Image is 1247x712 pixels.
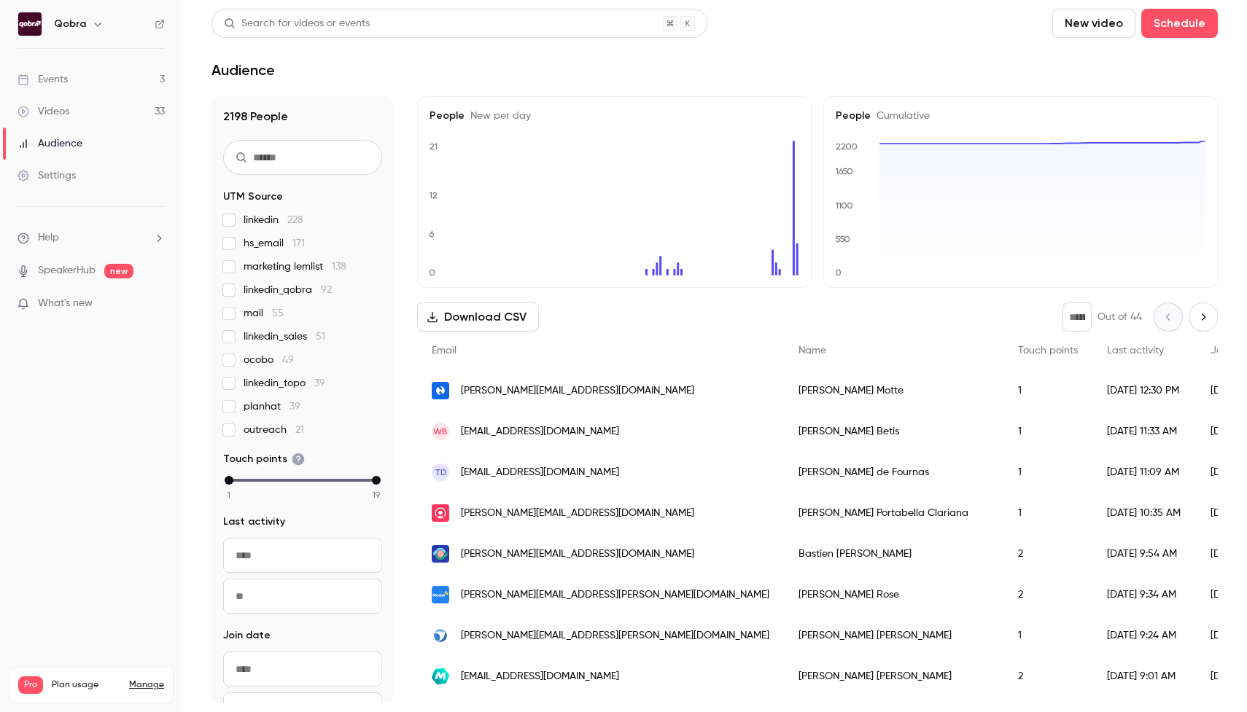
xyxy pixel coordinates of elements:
div: Search for videos or events [224,16,370,31]
span: Touch points [1018,345,1078,356]
h1: 2198 People [223,108,382,125]
div: Settings [18,168,76,183]
button: Schedule [1141,9,1218,38]
span: 21 [295,425,304,435]
text: 6 [429,229,435,239]
span: 39 [290,402,300,412]
div: [PERSON_NAME] Rose [784,574,1003,615]
div: 1 [1003,370,1092,411]
img: naboo.app [432,382,449,399]
h1: Audience [211,61,275,79]
span: [EMAIL_ADDRESS][DOMAIN_NAME] [461,669,619,684]
span: planhat [244,399,300,414]
div: [DATE] 9:54 AM [1092,533,1196,574]
span: UTM Source [223,189,283,204]
p: Out of 44 [1098,310,1142,324]
span: Td [435,466,447,479]
text: 1650 [835,166,853,176]
div: min [225,476,233,485]
div: [DATE] 10:35 AM [1092,493,1196,533]
div: [PERSON_NAME] de Fournas [784,452,1003,493]
div: [PERSON_NAME] Portabella Clariana [784,493,1003,533]
span: Last activity [223,515,285,529]
span: What's new [38,296,93,311]
a: SpeakerHub [38,263,96,278]
div: max [372,476,381,485]
a: Manage [129,679,164,691]
span: Plan usage [52,679,120,691]
div: [DATE] 9:24 AM [1092,615,1196,656]
text: 1100 [835,200,853,211]
span: Touch points [223,452,305,466]
div: [DATE] 9:34 AM [1092,574,1196,615]
text: 0 [835,267,842,278]
input: From [223,652,382,686]
span: linkedin_qobra [244,283,332,297]
text: 2200 [836,141,858,152]
span: Join date [223,628,271,643]
img: factorial.co [432,504,449,522]
div: 2 [1003,656,1092,697]
span: 228 [287,215,303,225]
span: 171 [292,238,305,249]
img: wecandoo.com [432,545,449,563]
span: 39 [314,378,325,388]
span: Email [432,345,457,356]
input: From [223,538,382,573]
span: linkedin_topo [244,376,325,391]
span: New per day [465,111,531,121]
span: [PERSON_NAME][EMAIL_ADDRESS][PERSON_NAME][DOMAIN_NAME] [461,587,769,603]
div: [DATE] 9:01 AM [1092,656,1196,697]
div: [PERSON_NAME] [PERSON_NAME] [784,656,1003,697]
div: [DATE] 11:33 AM [1092,411,1196,452]
span: Name [799,345,826,356]
span: [EMAIL_ADDRESS][DOMAIN_NAME] [461,465,619,480]
h5: People [430,109,799,123]
span: 1 [228,488,230,501]
iframe: Noticeable Trigger [147,297,165,310]
div: 2 [1003,533,1092,574]
span: 51 [316,332,325,342]
span: Last activity [1107,345,1164,356]
span: Pro [18,676,43,694]
span: 55 [272,308,284,318]
div: [PERSON_NAME] [PERSON_NAME] [784,615,1003,656]
div: Audience [18,136,82,151]
span: WB [433,425,448,438]
span: [PERSON_NAME][EMAIL_ADDRESS][DOMAIN_NAME] [461,383,694,399]
span: ocobo [244,353,294,367]
img: modulrfinance.com [432,586,449,603]
div: Videos [18,104,69,119]
span: [PERSON_NAME][EMAIL_ADDRESS][DOMAIN_NAME] [461,547,694,562]
button: New video [1052,9,1135,38]
span: [PERSON_NAME][EMAIL_ADDRESS][DOMAIN_NAME] [461,506,694,521]
span: 92 [321,285,332,295]
span: hs_email [244,236,305,251]
span: [EMAIL_ADDRESS][DOMAIN_NAME] [461,424,619,439]
div: 1 [1003,493,1092,533]
button: Download CSV [417,302,539,332]
h5: People [836,109,1205,123]
div: 1 [1003,452,1092,493]
li: help-dropdown-opener [18,230,165,246]
div: 1 [1003,615,1092,656]
div: Bastien [PERSON_NAME] [784,533,1003,574]
div: [PERSON_NAME] Motte [784,370,1003,411]
span: linkedin_sales [244,329,325,344]
span: Cumulative [871,111,930,121]
span: marketing lemlist [244,259,346,274]
div: [PERSON_NAME] Betis [784,411,1003,452]
text: 21 [430,141,438,152]
span: Help [38,230,59,246]
text: 0 [429,267,435,278]
div: Events [18,72,68,87]
div: 2 [1003,574,1092,615]
span: [PERSON_NAME][EMAIL_ADDRESS][PERSON_NAME][DOMAIN_NAME] [461,628,769,643]
input: To [223,579,382,614]
button: Next page [1189,302,1218,332]
span: outreach [244,423,304,437]
div: [DATE] 11:09 AM [1092,452,1196,493]
h6: Qobra [54,17,86,31]
div: [DATE] 12:30 PM [1092,370,1196,411]
span: linkedin [244,213,303,227]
